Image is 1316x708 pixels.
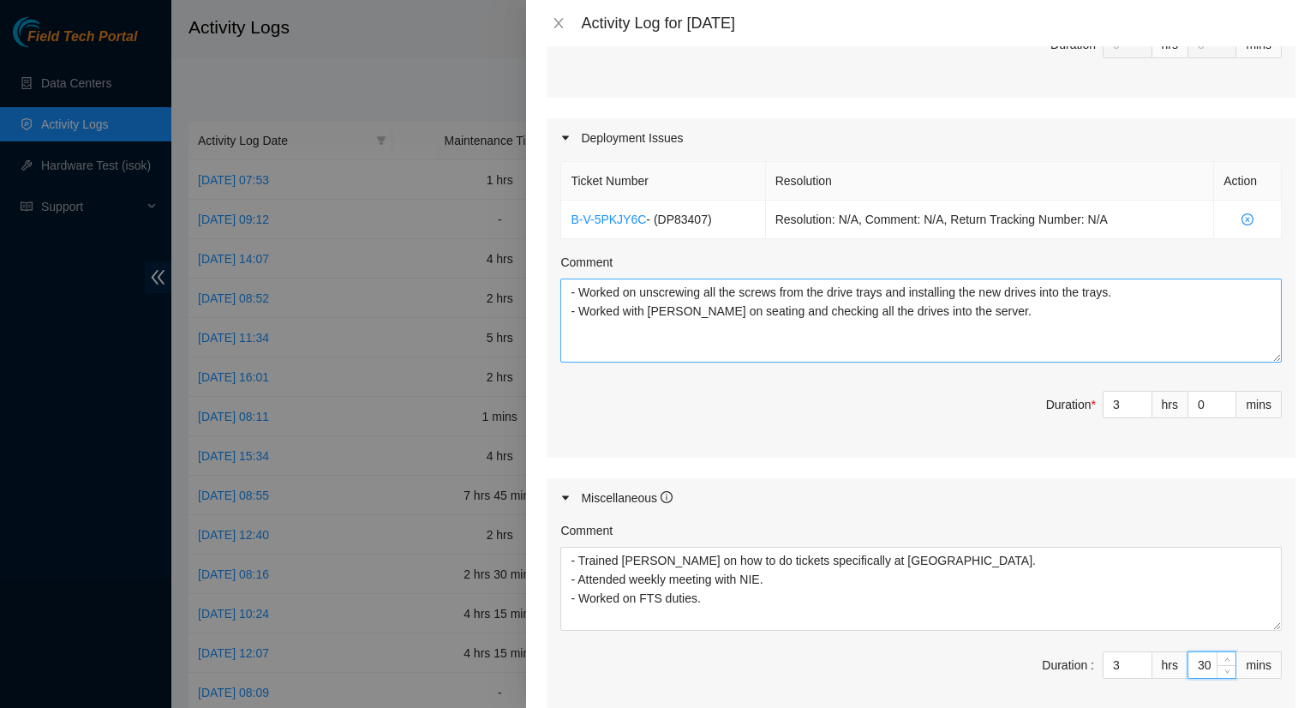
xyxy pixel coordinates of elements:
[560,547,1282,631] textarea: Comment
[547,15,571,32] button: Close
[560,133,571,143] span: caret-right
[766,201,1214,239] td: Resolution: N/A, Comment: N/A, Return Tracking Number: N/A
[581,489,673,507] div: Miscellaneous
[1217,665,1235,678] span: Decrease Value
[560,493,571,503] span: caret-right
[547,478,1295,518] div: Miscellaneous info-circle
[1152,651,1188,679] div: hrs
[1214,162,1282,201] th: Action
[1217,652,1235,665] span: Increase Value
[547,118,1295,158] div: Deployment Issues
[1236,651,1282,679] div: mins
[646,213,711,226] span: - ( DP83407 )
[1046,395,1096,414] div: Duration
[1236,391,1282,418] div: mins
[766,162,1214,201] th: Resolution
[1222,667,1232,677] span: down
[1152,391,1188,418] div: hrs
[661,491,673,503] span: info-circle
[560,279,1282,363] textarea: Comment
[1223,213,1271,225] span: close-circle
[561,162,765,201] th: Ticket Number
[560,521,613,540] label: Comment
[571,213,646,226] a: B-V-5PKJY6C
[581,14,1295,33] div: Activity Log for [DATE]
[560,253,613,272] label: Comment
[1222,654,1232,664] span: up
[1042,656,1094,675] div: Duration :
[552,16,565,30] span: close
